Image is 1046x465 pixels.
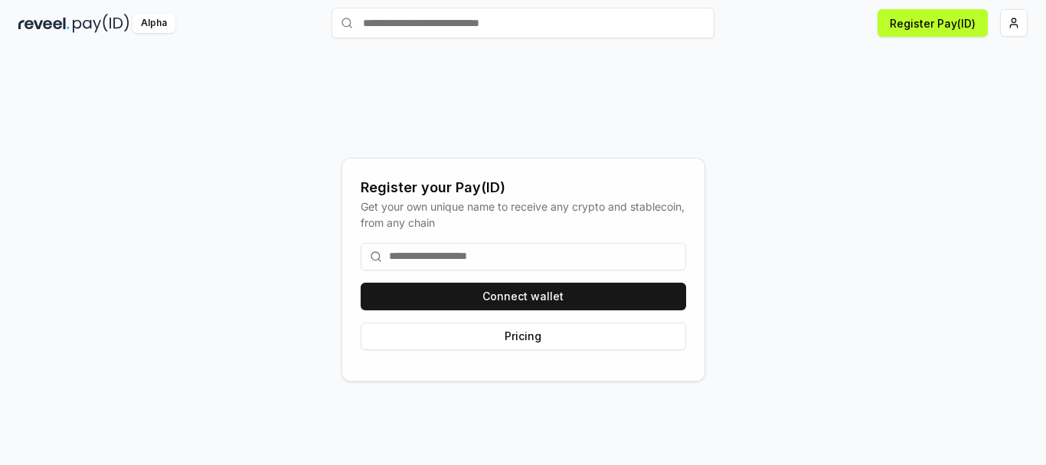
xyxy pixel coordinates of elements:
[361,177,686,198] div: Register your Pay(ID)
[361,283,686,310] button: Connect wallet
[73,14,129,33] img: pay_id
[361,323,686,350] button: Pricing
[361,198,686,231] div: Get your own unique name to receive any crypto and stablecoin, from any chain
[132,14,175,33] div: Alpha
[18,14,70,33] img: reveel_dark
[878,9,988,37] button: Register Pay(ID)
